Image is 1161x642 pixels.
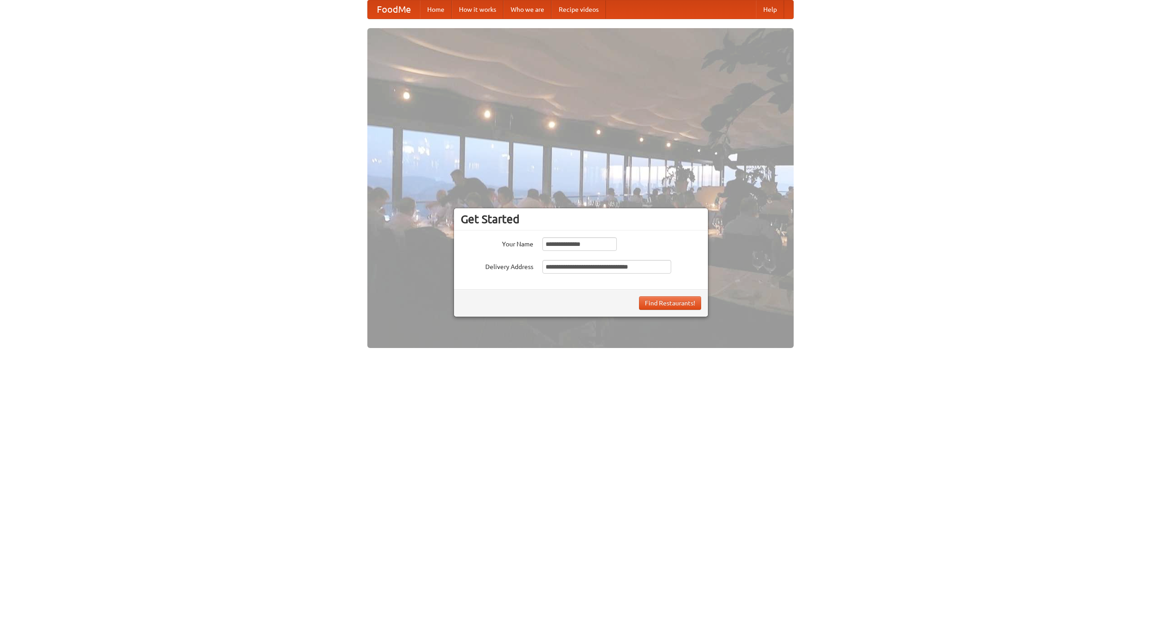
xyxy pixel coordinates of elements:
label: Delivery Address [461,260,533,271]
a: Recipe videos [551,0,606,19]
a: How it works [452,0,503,19]
button: Find Restaurants! [639,296,701,310]
a: Who we are [503,0,551,19]
h3: Get Started [461,212,701,226]
a: Home [420,0,452,19]
a: FoodMe [368,0,420,19]
label: Your Name [461,237,533,249]
a: Help [756,0,784,19]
